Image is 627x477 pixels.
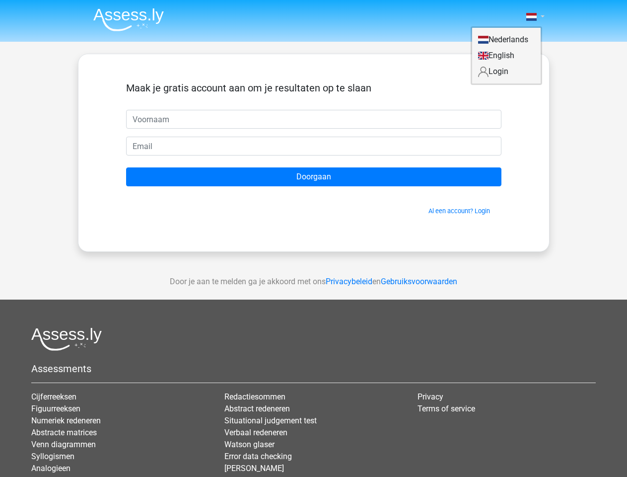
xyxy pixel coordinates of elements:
h5: Maak je gratis account aan om je resultaten op te slaan [126,82,501,94]
a: English [472,48,541,64]
img: Assessly [93,8,164,31]
a: Abstract redeneren [224,404,290,413]
a: Verbaal redeneren [224,428,287,437]
a: [PERSON_NAME] [224,464,284,473]
a: Situational judgement test [224,416,317,425]
a: Terms of service [418,404,475,413]
a: Nederlands [472,32,541,48]
a: Privacybeleid [326,277,372,286]
img: Assessly logo [31,327,102,351]
input: Voornaam [126,110,501,129]
a: Numeriek redeneren [31,416,101,425]
a: Privacy [418,392,443,401]
a: Watson glaser [224,440,275,449]
input: Email [126,137,501,156]
a: Figuurreeksen [31,404,80,413]
a: Redactiesommen [224,392,285,401]
a: Abstracte matrices [31,428,97,437]
a: Gebruiksvoorwaarden [381,277,457,286]
input: Doorgaan [126,167,501,186]
a: Cijferreeksen [31,392,76,401]
a: Venn diagrammen [31,440,96,449]
h5: Assessments [31,363,596,375]
a: Analogieen [31,464,70,473]
a: Error data checking [224,452,292,461]
a: Syllogismen [31,452,74,461]
a: Al een account? Login [428,207,490,215]
a: Login [472,64,541,79]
